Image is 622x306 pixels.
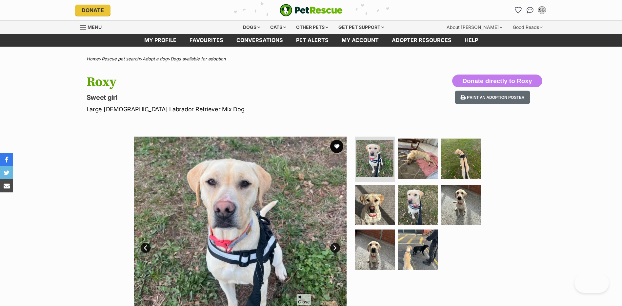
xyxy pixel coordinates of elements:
[143,56,168,61] a: Adopt a dog
[455,91,530,104] button: Print an adoption poster
[87,75,364,90] h1: Roxy
[539,7,545,13] div: SG
[266,21,291,34] div: Cats
[70,56,552,61] div: > > >
[102,56,140,61] a: Rescue pet search
[441,185,481,225] img: Photo of Roxy
[441,139,481,179] img: Photo of Roxy
[458,34,485,47] a: Help
[334,21,389,34] div: Get pet support
[88,24,102,30] span: Menu
[291,21,333,34] div: Other pets
[297,294,311,305] span: Close
[508,21,547,34] div: Good Reads
[238,21,265,34] div: Dogs
[87,56,99,61] a: Home
[398,185,438,225] img: Photo of Roxy
[80,21,106,33] a: Menu
[183,34,230,47] a: Favourites
[75,5,110,16] a: Donate
[442,21,507,34] div: About [PERSON_NAME]
[527,7,533,13] img: chat-41dd97257d64d25036548639549fe6c8038ab92f7586957e7f3b1b290dea8141.svg
[280,4,343,16] a: PetRescue
[513,5,524,15] a: Favourites
[335,34,385,47] a: My account
[290,34,335,47] a: Pet alerts
[452,75,542,88] button: Donate directly to Roxy
[87,105,364,114] p: Large [DEMOGRAPHIC_DATA] Labrador Retriever Mix Dog
[356,140,393,177] img: Photo of Roxy
[141,243,150,253] a: Prev
[525,5,535,15] a: Conversations
[330,140,343,153] button: favourite
[513,5,547,15] ul: Account quick links
[280,4,343,16] img: logo-e224e6f780fb5917bec1dbf3a21bbac754714ae5b6737aabdf751b685950b380.svg
[230,34,290,47] a: conversations
[355,185,395,225] img: Photo of Roxy
[87,93,364,102] p: Sweet girl
[171,56,226,61] a: Dogs available for adoption
[385,34,458,47] a: Adopter resources
[330,243,340,253] a: Next
[537,5,547,15] button: My account
[138,34,183,47] a: My profile
[355,229,395,270] img: Photo of Roxy
[398,229,438,270] img: Photo of Roxy
[398,139,438,179] img: Photo of Roxy
[574,273,609,293] iframe: Help Scout Beacon - Open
